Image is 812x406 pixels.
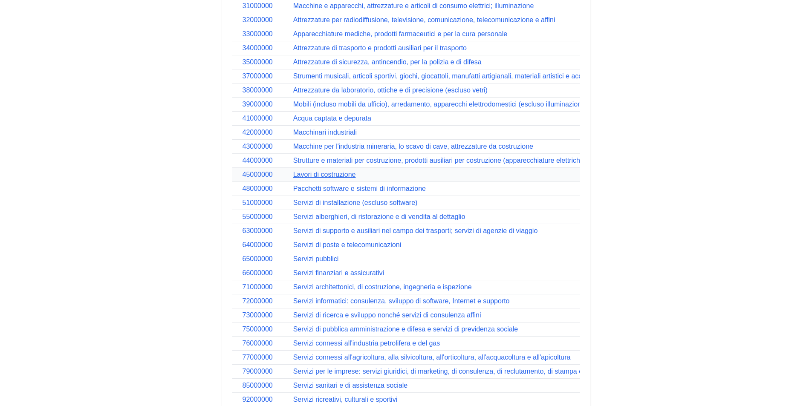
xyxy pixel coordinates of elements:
a: 73000000 [243,311,273,319]
a: 85000000 [243,382,273,389]
a: Apparecchiature mediche, prodotti farmaceutici e per la cura personale [293,30,508,37]
a: Mobili (incluso mobili da ufficio), arredamento, apparecchi elettrodomestici (escluso illuminazio... [293,101,651,108]
a: Servizi sanitari e di assistenza sociale [293,382,408,389]
a: Pacchetti software e sistemi di informazione [293,185,426,192]
a: 77000000 [243,354,273,361]
a: Lavori di costruzione [293,171,356,178]
a: Attrezzature da laboratorio, ottiche e di precisione (escluso vetri) [293,86,488,94]
a: Servizi alberghieri, di ristorazione e di vendita al dettaglio [293,213,465,220]
a: Servizi di supporto e ausiliari nel campo dei trasporti; servizi di agenzie di viaggio [293,227,538,234]
a: Servizi connessi all'industria petrolifera e del gas [293,340,440,347]
a: 43000000 [243,143,273,150]
a: 42000000 [243,129,273,136]
a: 76000000 [243,340,273,347]
a: Attrezzature di sicurezza, antincendio, per la polizia e di difesa [293,58,482,66]
a: 33000000 [243,30,273,37]
a: 72000000 [243,297,273,305]
a: Servizi architettonici, di costruzione, ingegneria e ispezione [293,283,472,291]
a: 63000000 [243,227,273,234]
a: 45000000 [243,171,273,178]
a: 65000000 [243,255,273,262]
a: Servizi informatici: consulenza, sviluppo di software, Internet e supporto [293,297,510,305]
a: Attrezzature di trasporto e prodotti ausiliari per il trasporto [293,44,467,52]
a: Acqua captata e depurata [293,115,371,122]
a: 34000000 [243,44,273,52]
a: 35000000 [243,58,273,66]
a: Servizi di ricerca e sviluppo nonché servizi di consulenza affini [293,311,481,319]
a: 44000000 [243,157,273,164]
a: Servizi di poste e telecomunicazioni [293,241,401,248]
a: Servizi ricreativi, culturali e sportivi [293,396,398,403]
a: Servizi pubblici [293,255,339,262]
a: Attrezzature per radiodiffusione, televisione, comunicazione, telecomunicazione e affini [293,16,555,23]
a: 39000000 [243,101,273,108]
a: Servizi di pubblica amministrazione e difesa e servizi di previdenza sociale [293,325,518,333]
a: 71000000 [243,283,273,291]
a: 38000000 [243,86,273,94]
a: 75000000 [243,325,273,333]
a: Strutture e materiali per costruzione, prodotti ausiliari per costruzione (apparecchiature elettr... [293,157,611,164]
a: Servizi di installazione (escluso software) [293,199,418,206]
a: 51000000 [243,199,273,206]
a: 41000000 [243,115,273,122]
a: Servizi finanziari e assicurativi [293,269,384,276]
a: 32000000 [243,16,273,23]
a: Macchinari industriali [293,129,357,136]
a: 37000000 [243,72,273,80]
a: 92000000 [243,396,273,403]
a: 64000000 [243,241,273,248]
a: 48000000 [243,185,273,192]
a: 31000000 [243,2,273,9]
a: 79000000 [243,368,273,375]
a: 55000000 [243,213,273,220]
a: Strumenti musicali, articoli sportivi, giochi, giocattoli, manufatti artigianali, materiali artis... [293,72,600,80]
a: Servizi connessi all'agricoltura, alla silvicoltura, all'orticoltura, all'acquacoltura e all'apic... [293,354,571,361]
a: Macchine e apparecchi, attrezzature e articoli di consumo elettrici; illuminazione [293,2,534,9]
a: Servizi per le imprese: servizi giuridici, di marketing, di consulenza, di reclutamento, di stamp... [293,368,621,375]
a: 66000000 [243,269,273,276]
a: Macchine per l'industria mineraria, lo scavo di cave, attrezzature da costruzione [293,143,533,150]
